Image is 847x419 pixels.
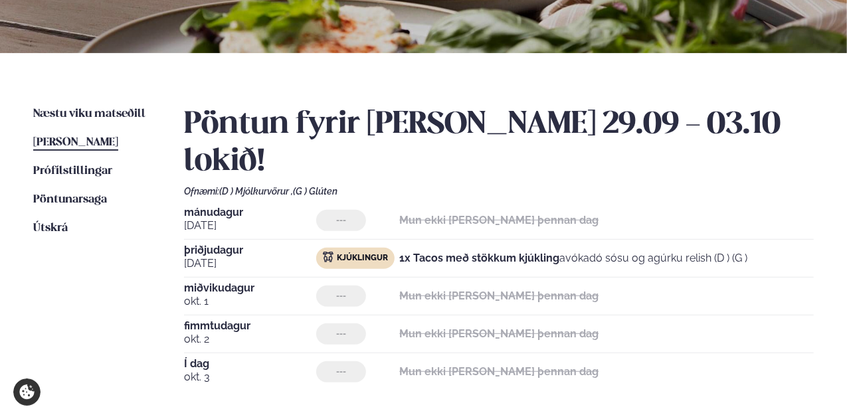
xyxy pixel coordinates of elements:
[336,367,346,377] span: ---
[399,214,599,226] strong: Mun ekki [PERSON_NAME] þennan dag
[33,222,68,234] span: Útskrá
[184,321,316,331] span: fimmtudagur
[184,256,316,272] span: [DATE]
[184,186,814,197] div: Ofnæmi:
[399,252,559,264] strong: 1x Tacos með stökkum kjúkling
[399,365,599,378] strong: Mun ekki [PERSON_NAME] þennan dag
[184,245,316,256] span: þriðjudagur
[399,327,599,340] strong: Mun ekki [PERSON_NAME] þennan dag
[33,192,107,208] a: Pöntunarsaga
[33,106,145,122] a: Næstu viku matseðill
[336,215,346,226] span: ---
[33,220,68,236] a: Útskrá
[33,165,112,177] span: Prófílstillingar
[184,331,316,347] span: okt. 2
[184,106,814,181] h2: Pöntun fyrir [PERSON_NAME] 29.09 - 03.10 lokið!
[13,378,41,406] a: Cookie settings
[219,186,293,197] span: (D ) Mjólkurvörur ,
[33,108,145,120] span: Næstu viku matseðill
[33,194,107,205] span: Pöntunarsaga
[323,252,333,262] img: chicken.svg
[33,163,112,179] a: Prófílstillingar
[336,329,346,339] span: ---
[399,290,599,302] strong: Mun ekki [PERSON_NAME] þennan dag
[184,218,316,234] span: [DATE]
[184,369,316,385] span: okt. 3
[293,186,337,197] span: (G ) Glúten
[336,291,346,301] span: ---
[337,253,388,264] span: Kjúklingur
[184,283,316,293] span: miðvikudagur
[33,137,118,148] span: [PERSON_NAME]
[184,293,316,309] span: okt. 1
[184,207,316,218] span: mánudagur
[33,135,118,151] a: [PERSON_NAME]
[184,359,316,369] span: Í dag
[399,250,747,266] p: avókadó sósu og agúrku relish (D ) (G )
